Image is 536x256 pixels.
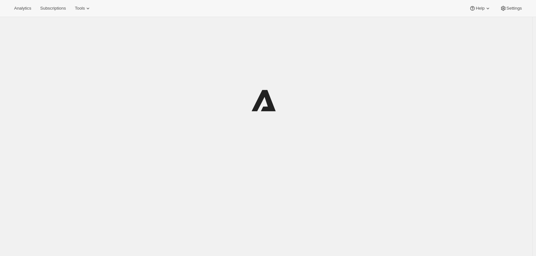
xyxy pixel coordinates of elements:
[10,4,35,13] button: Analytics
[14,6,31,11] span: Analytics
[40,6,66,11] span: Subscriptions
[71,4,95,13] button: Tools
[36,4,70,13] button: Subscriptions
[506,6,522,11] span: Settings
[75,6,85,11] span: Tools
[465,4,495,13] button: Help
[496,4,526,13] button: Settings
[476,6,484,11] span: Help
